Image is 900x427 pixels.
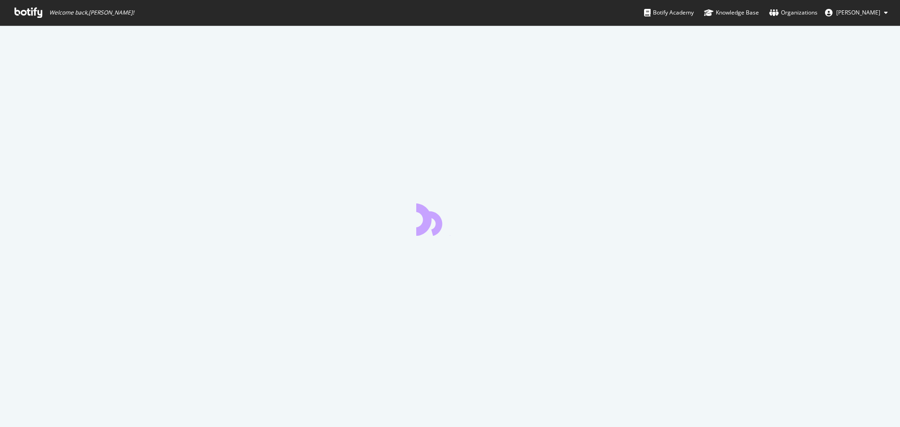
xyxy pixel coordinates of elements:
[704,8,759,17] div: Knowledge Base
[817,5,895,20] button: [PERSON_NAME]
[416,202,484,236] div: animation
[769,8,817,17] div: Organizations
[836,8,880,16] span: Mia Nikolajsen
[644,8,694,17] div: Botify Academy
[49,9,134,16] span: Welcome back, [PERSON_NAME] !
